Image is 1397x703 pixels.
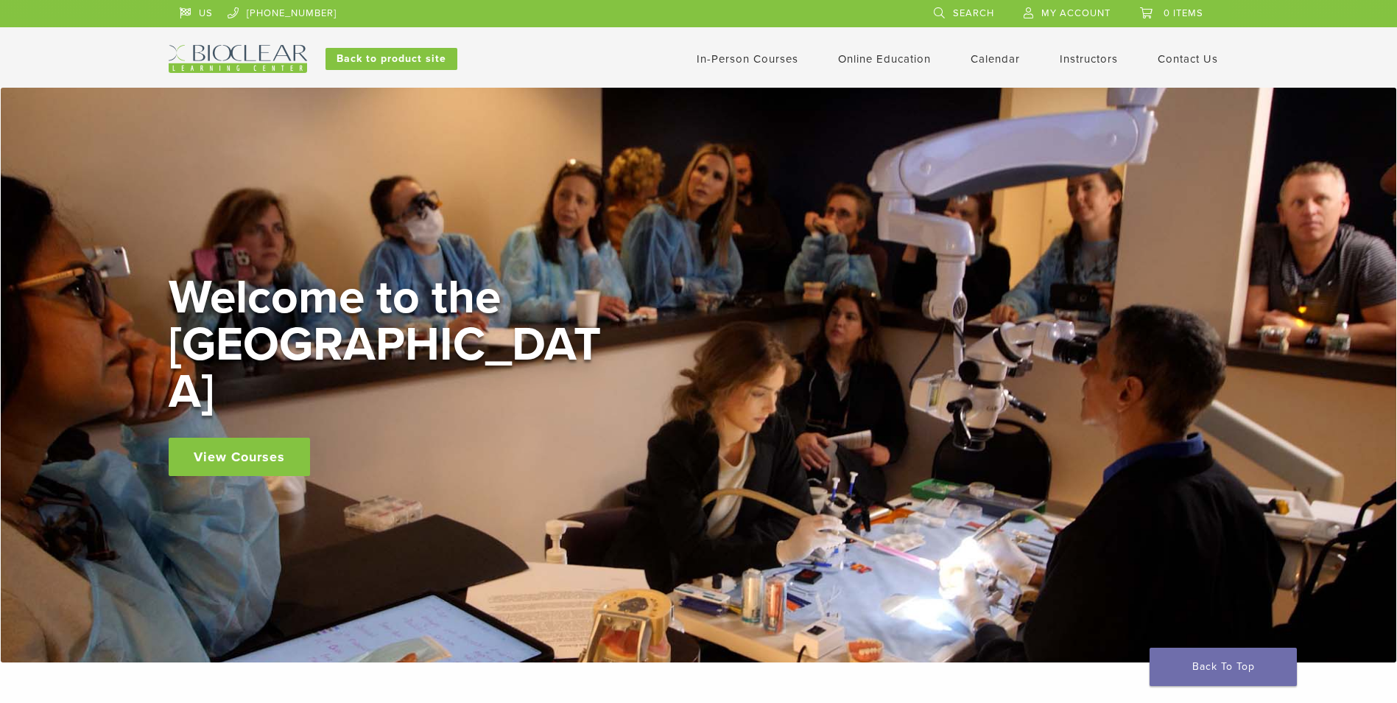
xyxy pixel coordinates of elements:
[169,438,310,476] a: View Courses
[838,52,931,66] a: Online Education
[697,52,798,66] a: In-Person Courses
[169,45,307,73] img: Bioclear
[1150,648,1297,686] a: Back To Top
[1158,52,1218,66] a: Contact Us
[1041,7,1111,19] span: My Account
[1060,52,1118,66] a: Instructors
[1164,7,1203,19] span: 0 items
[953,7,994,19] span: Search
[169,274,610,416] h2: Welcome to the [GEOGRAPHIC_DATA]
[971,52,1020,66] a: Calendar
[326,48,457,70] a: Back to product site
